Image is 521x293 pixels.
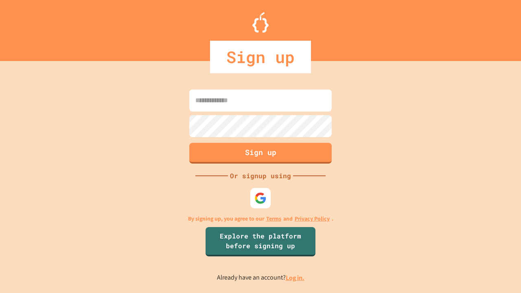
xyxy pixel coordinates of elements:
[210,41,311,73] div: Sign up
[206,227,315,256] a: Explore the platform before signing up
[188,214,333,223] p: By signing up, you agree to our and .
[295,214,330,223] a: Privacy Policy
[254,192,267,204] img: google-icon.svg
[252,12,269,33] img: Logo.svg
[189,143,332,164] button: Sign up
[217,273,304,283] p: Already have an account?
[286,273,304,282] a: Log in.
[453,225,513,260] iframe: chat widget
[487,260,513,285] iframe: chat widget
[266,214,281,223] a: Terms
[228,171,293,181] div: Or signup using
